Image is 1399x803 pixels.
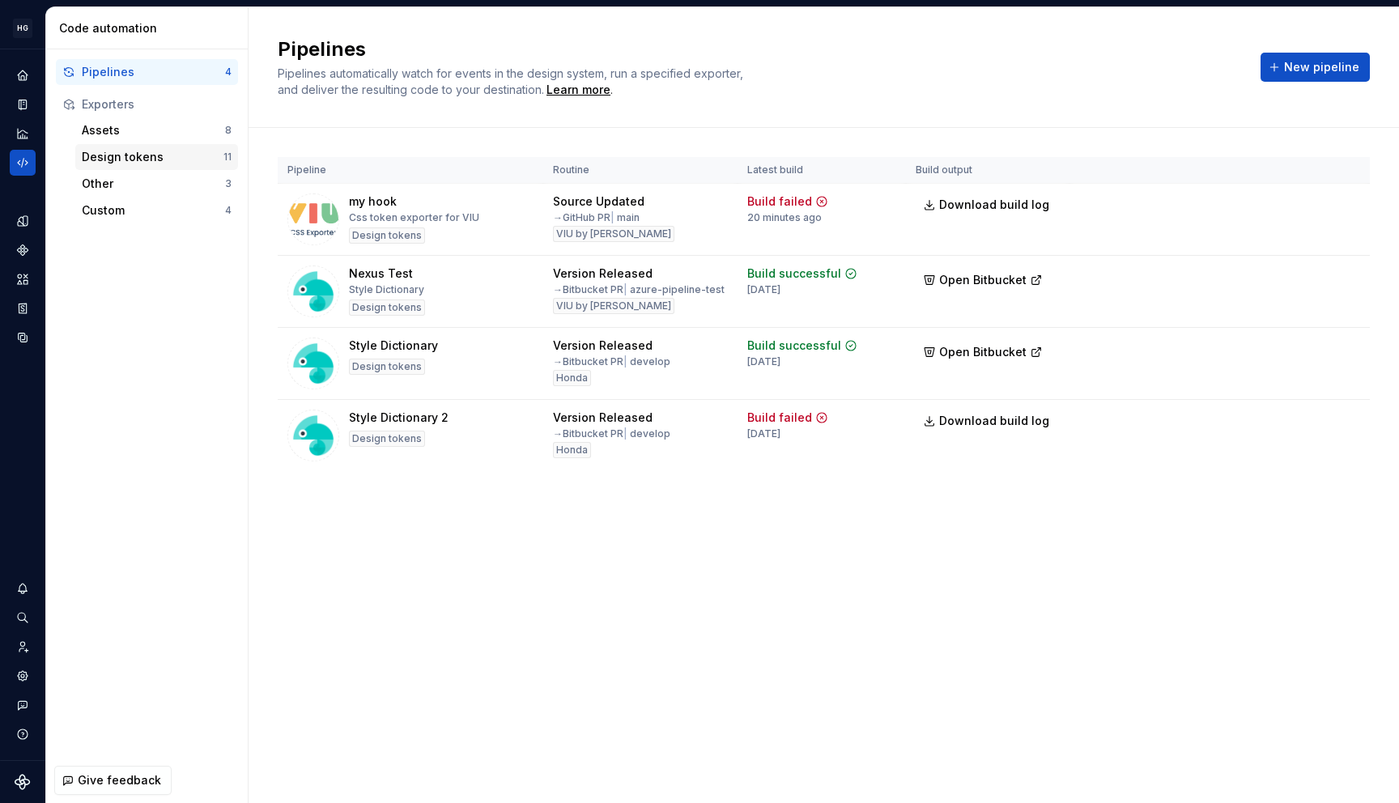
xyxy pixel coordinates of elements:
[553,211,640,224] div: → GitHub PR main
[553,427,670,440] div: → Bitbucket PR develop
[349,193,397,210] div: my hook
[223,151,232,164] div: 11
[543,157,738,184] th: Routine
[10,237,36,263] a: Components
[54,766,172,795] button: Give feedback
[916,275,1050,289] a: Open Bitbucket
[916,347,1050,361] a: Open Bitbucket
[747,338,841,354] div: Build successful
[553,283,725,296] div: → Bitbucket PR azure-pipeline-test
[10,605,36,631] button: Search ⌘K
[349,227,425,244] div: Design tokens
[623,427,627,440] span: |
[553,355,670,368] div: → Bitbucket PR develop
[10,325,36,351] a: Data sources
[553,410,653,426] div: Version Released
[553,338,653,354] div: Version Released
[278,66,746,96] span: Pipelines automatically watch for events in the design system, run a specified exporter, and deli...
[10,62,36,88] a: Home
[56,59,238,85] button: Pipelines4
[747,427,780,440] div: [DATE]
[10,576,36,601] button: Notifications
[349,211,479,224] div: Css token exporter for VIU
[78,772,161,788] span: Give feedback
[278,36,1241,62] h2: Pipelines
[10,121,36,147] a: Analytics
[939,344,1027,360] span: Open Bitbucket
[349,410,449,426] div: Style Dictionary 2
[623,355,627,368] span: |
[906,157,1069,184] th: Build output
[82,64,225,80] div: Pipelines
[10,91,36,117] a: Documentation
[82,122,225,138] div: Assets
[59,20,241,36] div: Code automation
[349,300,425,316] div: Design tokens
[546,82,610,98] a: Learn more
[553,226,674,242] div: VIU by [PERSON_NAME]
[916,266,1050,295] button: Open Bitbucket
[1261,53,1370,82] button: New pipeline
[553,370,591,386] div: Honda
[82,176,225,192] div: Other
[544,84,613,96] span: .
[939,197,1049,213] span: Download build log
[747,211,822,224] div: 20 minutes ago
[349,266,413,282] div: Nexus Test
[75,117,238,143] button: Assets8
[349,338,438,354] div: Style Dictionary
[82,96,232,113] div: Exporters
[10,634,36,660] a: Invite team
[10,266,36,292] a: Assets
[225,177,232,190] div: 3
[916,406,1060,435] button: Download build log
[15,774,31,790] svg: Supernova Logo
[75,171,238,197] button: Other3
[13,19,32,38] div: HG
[916,338,1050,367] button: Open Bitbucket
[553,193,644,210] div: Source Updated
[349,431,425,447] div: Design tokens
[939,413,1049,429] span: Download build log
[225,66,232,79] div: 4
[553,442,591,458] div: Honda
[10,295,36,321] a: Storybook stories
[10,692,36,718] button: Contact support
[553,266,653,282] div: Version Released
[75,144,238,170] button: Design tokens11
[225,204,232,217] div: 4
[225,124,232,137] div: 8
[10,150,36,176] a: Code automation
[738,157,906,184] th: Latest build
[747,283,780,296] div: [DATE]
[349,283,424,296] div: Style Dictionary
[82,149,223,165] div: Design tokens
[10,208,36,234] a: Design tokens
[916,190,1060,219] button: Download build log
[1284,59,1359,75] span: New pipeline
[747,266,841,282] div: Build successful
[3,11,42,45] button: HG
[747,193,812,210] div: Build failed
[10,663,36,689] div: Settings
[747,355,780,368] div: [DATE]
[553,298,674,314] div: VIU by [PERSON_NAME]
[75,198,238,223] button: Custom4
